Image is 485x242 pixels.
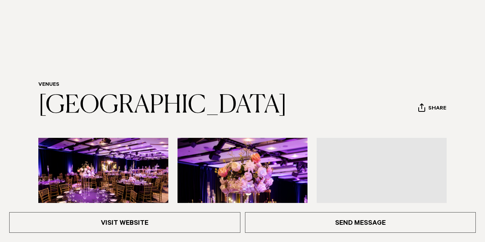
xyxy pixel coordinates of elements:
[9,212,240,233] a: Visit Website
[418,103,447,114] button: Share
[428,105,446,113] span: Share
[38,93,287,118] a: [GEOGRAPHIC_DATA]
[245,212,476,233] a: Send Message
[38,82,59,88] a: Venues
